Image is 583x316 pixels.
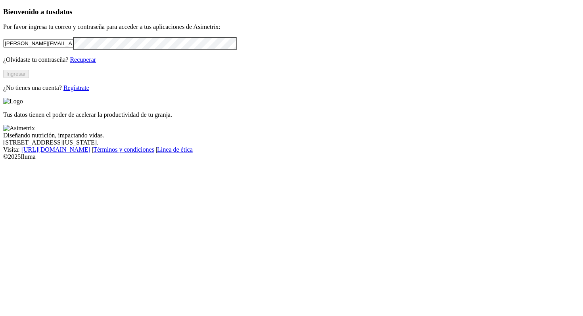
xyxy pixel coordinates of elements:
[70,56,96,63] a: Recuperar
[93,146,154,153] a: Términos y condiciones
[3,146,580,153] div: Visita : | |
[3,132,580,139] div: Diseñando nutrición, impactando vidas.
[3,98,23,105] img: Logo
[3,23,580,30] p: Por favor ingresa tu correo y contraseña para acceder a tus aplicaciones de Asimetrix:
[3,84,580,91] p: ¿No tienes una cuenta?
[56,8,73,16] span: datos
[157,146,193,153] a: Línea de ética
[21,146,90,153] a: [URL][DOMAIN_NAME]
[3,153,580,160] div: © 2025 Iluma
[3,139,580,146] div: [STREET_ADDRESS][US_STATE].
[3,8,580,16] h3: Bienvenido a tus
[3,56,580,63] p: ¿Olvidaste tu contraseña?
[63,84,89,91] a: Regístrate
[3,39,73,48] input: Tu correo
[3,111,580,118] p: Tus datos tienen el poder de acelerar la productividad de tu granja.
[3,125,35,132] img: Asimetrix
[3,70,29,78] button: Ingresar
